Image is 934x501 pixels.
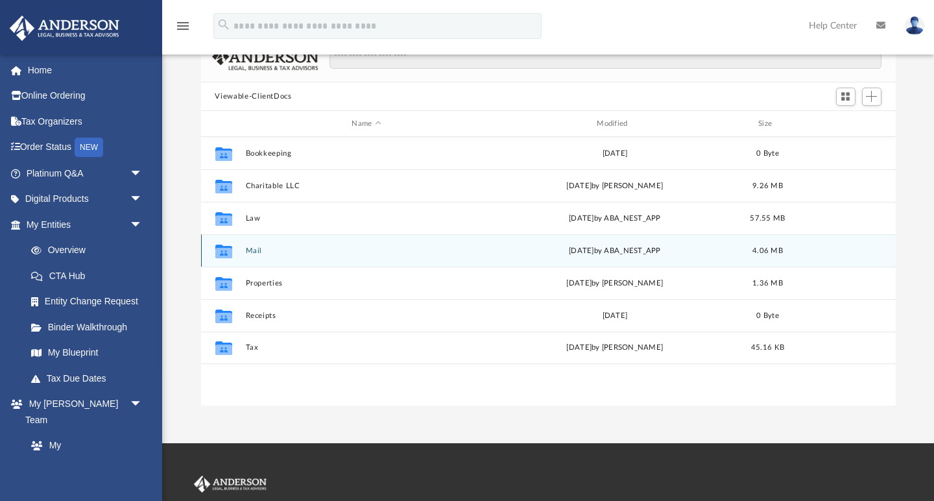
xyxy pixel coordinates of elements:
[9,134,162,161] a: Order StatusNEW
[9,160,162,186] a: Platinum Q&Aarrow_drop_down
[493,118,736,130] div: Modified
[130,391,156,418] span: arrow_drop_down
[245,344,488,352] button: Tax
[750,344,784,351] span: 45.16 KB
[741,118,793,130] div: Size
[494,310,736,322] div: [DATE]
[329,45,881,69] input: Search files and folders
[18,365,162,391] a: Tax Due Dates
[245,214,488,223] button: Law
[175,25,191,34] a: menu
[756,150,779,157] span: 0 Byte
[9,83,162,109] a: Online Ordering
[215,91,291,103] button: Viewable-ClientDocs
[6,16,123,41] img: Anderson Advisors Platinum Portal
[750,215,785,222] span: 57.55 MB
[18,289,162,315] a: Entity Change Request
[9,212,162,238] a: My Entitiesarrow_drop_down
[9,57,162,83] a: Home
[569,215,594,222] span: [DATE]
[836,88,856,106] button: Switch to Grid View
[752,247,783,254] span: 4.06 MB
[9,186,162,212] a: Digital Productsarrow_drop_down
[245,182,488,190] button: Charitable LLC
[245,279,488,287] button: Properties
[245,247,488,255] button: Mail
[756,312,779,319] span: 0 Byte
[494,278,736,289] div: [DATE] by [PERSON_NAME]
[18,263,162,289] a: CTA Hub
[18,238,162,263] a: Overview
[494,180,736,192] div: [DATE] by [PERSON_NAME]
[569,247,594,254] span: [DATE]
[130,186,156,213] span: arrow_drop_down
[217,18,231,32] i: search
[245,149,488,158] button: Bookkeeping
[18,340,156,366] a: My Blueprint
[175,18,191,34] i: menu
[191,476,269,493] img: Anderson Advisors Platinum Portal
[130,212,156,238] span: arrow_drop_down
[75,138,103,157] div: NEW
[245,312,488,320] button: Receipts
[799,118,890,130] div: id
[494,213,736,225] div: by ABA_NEST_APP
[18,433,149,491] a: My [PERSON_NAME] Team
[245,118,487,130] div: Name
[752,280,783,287] span: 1.36 MB
[18,314,162,340] a: Binder Walkthrough
[9,108,162,134] a: Tax Organizers
[201,137,896,406] div: grid
[9,391,156,433] a: My [PERSON_NAME] Teamarrow_drop_down
[494,342,736,354] div: [DATE] by [PERSON_NAME]
[494,245,736,257] div: by ABA_NEST_APP
[752,182,783,189] span: 9.26 MB
[206,118,239,130] div: id
[494,148,736,160] div: [DATE]
[905,16,924,35] img: User Pic
[130,160,156,187] span: arrow_drop_down
[862,88,881,106] button: Add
